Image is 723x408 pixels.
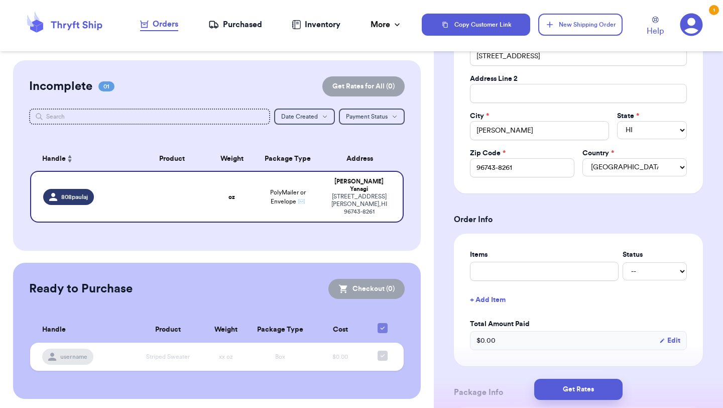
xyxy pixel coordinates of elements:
[254,147,321,171] th: Package Type
[313,317,367,343] th: Cost
[42,325,66,335] span: Handle
[680,13,703,36] a: 1
[339,109,405,125] button: Payment Status
[98,81,114,91] span: 01
[275,354,285,360] span: Box
[327,193,391,216] div: [STREET_ADDRESS] [PERSON_NAME] , HI 96743-8261
[274,109,335,125] button: Date Created
[332,354,348,360] span: $0.00
[623,250,687,260] label: Status
[135,147,209,171] th: Product
[29,281,133,297] h2: Ready to Purchase
[42,154,66,164] span: Handle
[346,114,388,120] span: Payment Status
[470,111,489,121] label: City
[534,379,623,400] button: Get Rates
[292,19,340,31] a: Inventory
[327,178,391,193] div: [PERSON_NAME] Yanagi
[140,18,178,31] a: Orders
[132,317,204,343] th: Product
[617,111,639,121] label: State
[470,148,506,158] label: Zip Code
[328,279,405,299] button: Checkout (0)
[582,148,614,158] label: Country
[470,158,574,177] input: 12345
[454,214,703,226] h3: Order Info
[647,25,664,37] span: Help
[371,19,402,31] div: More
[538,14,623,36] button: New Shipping Order
[476,336,496,346] span: $ 0.00
[204,317,248,343] th: Weight
[647,17,664,37] a: Help
[219,354,233,360] span: xx oz
[60,353,87,361] span: username
[659,336,680,346] button: Edit
[270,189,306,205] span: PolyMailer or Envelope ✉️
[29,109,270,125] input: Search
[29,78,92,94] h2: Incomplete
[281,114,318,120] span: Date Created
[228,194,235,200] strong: oz
[248,317,313,343] th: Package Type
[709,5,719,15] div: 1
[470,250,619,260] label: Items
[209,147,254,171] th: Weight
[61,193,88,201] span: 808paulaj
[470,319,687,329] label: Total Amount Paid
[208,19,262,31] a: Purchased
[66,153,74,165] button: Sort ascending
[322,76,405,96] button: Get Rates for All (0)
[466,289,691,311] button: + Add Item
[146,354,190,360] span: Striped Sweater
[422,14,530,36] button: Copy Customer Link
[321,147,404,171] th: Address
[140,18,178,30] div: Orders
[470,74,518,84] label: Address Line 2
